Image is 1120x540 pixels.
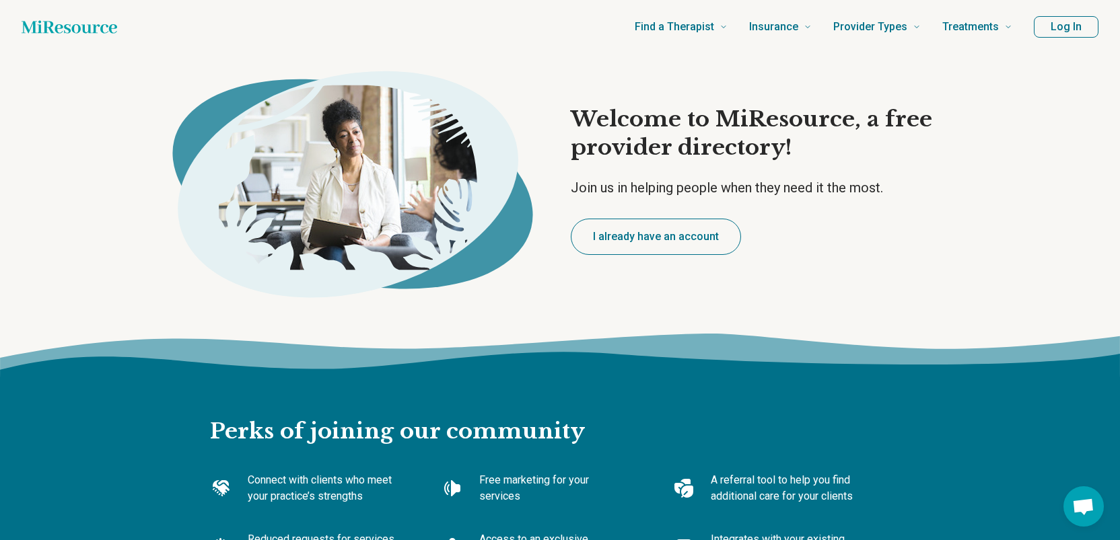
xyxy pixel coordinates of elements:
[711,472,862,504] p: A referral tool to help you find additional care for your clients
[571,106,969,161] h1: Welcome to MiResource, a free provider directory!
[210,375,910,446] h2: Perks of joining our community
[479,472,630,504] p: Free marketing for your services
[833,17,907,36] span: Provider Types
[571,219,741,255] button: I already have an account
[571,178,969,197] p: Join us in helping people when they need it the most.
[248,472,398,504] p: Connect with clients who meet your practice’s strengths
[1063,486,1104,527] div: Open chat
[22,13,117,40] a: Home page
[635,17,714,36] span: Find a Therapist
[749,17,798,36] span: Insurance
[942,17,999,36] span: Treatments
[1034,16,1098,38] button: Log In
